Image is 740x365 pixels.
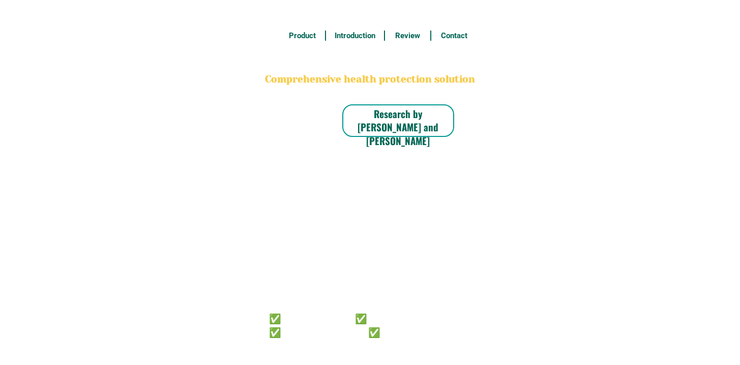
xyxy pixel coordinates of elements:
h6: Product [285,30,319,42]
h3: FREE SHIPPING NATIONWIDE [263,6,477,21]
h6: Introduction [331,30,378,42]
h6: ✅ 𝙰𝚗𝚝𝚒 𝙲𝚊𝚗𝚌𝚎𝚛 ✅ 𝙰𝚗𝚝𝚒 𝚂𝚝𝚛𝚘𝚔𝚎 ✅ 𝙰𝚗𝚝𝚒 𝙳𝚒𝚊𝚋𝚎𝚝𝚒𝚌 ✅ 𝙳𝚒𝚊𝚋𝚎𝚝𝚎𝚜 [269,311,443,338]
h2: Comprehensive health protection solution [263,72,477,87]
h6: Contact [437,30,471,42]
h2: BONA VITA COFFEE [263,49,477,73]
h6: Research by [PERSON_NAME] and [PERSON_NAME] [342,107,454,148]
h6: Review [391,30,425,42]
